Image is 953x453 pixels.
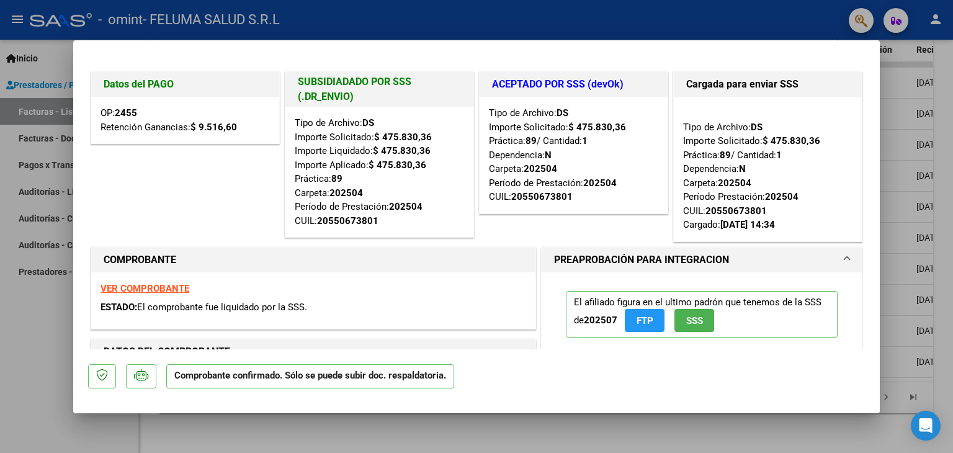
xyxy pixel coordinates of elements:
[686,315,703,326] span: SSS
[637,315,653,326] span: FTP
[763,135,820,146] strong: $ 475.830,36
[104,346,230,357] strong: DATOS DEL COMPROBANTE
[765,191,799,202] strong: 202504
[389,201,423,212] strong: 202504
[739,163,746,174] strong: N
[101,302,137,313] span: ESTADO:
[584,315,617,326] strong: 202507
[295,116,464,228] div: Tipo de Archivo: Importe Solicitado: Importe Liquidado: Importe Aplicado: Práctica: Carpeta: Perí...
[329,187,363,199] strong: 202504
[683,106,852,232] div: Tipo de Archivo: Importe Solicitado: Práctica: / Cantidad: Dependencia: Carpeta: Período Prestaci...
[298,74,461,104] h1: SUBSIDIADADO POR SSS (.DR_ENVIO)
[373,145,431,156] strong: $ 475.830,36
[317,214,378,228] div: 20550673801
[104,77,267,92] h1: Datos del PAGO
[526,135,537,146] strong: 89
[583,177,617,189] strong: 202504
[554,253,729,267] h1: PREAPROBACIÓN PARA INTEGRACION
[751,122,763,133] strong: DS
[776,150,782,161] strong: 1
[101,107,137,119] span: OP:
[115,107,137,119] strong: 2455
[190,122,237,133] strong: $ 9.516,60
[104,254,176,266] strong: COMPROBANTE
[511,190,573,204] div: 20550673801
[705,204,767,218] div: 20550673801
[674,309,714,332] button: SSS
[557,107,568,119] strong: DS
[568,122,626,133] strong: $ 475.830,36
[686,77,849,92] h1: Cargada para enviar SSS
[545,150,552,161] strong: N
[524,163,557,174] strong: 202504
[720,219,775,230] strong: [DATE] 14:34
[566,291,838,338] p: El afiliado figura en el ultimo padrón que tenemos de la SSS de
[492,77,655,92] h1: ACEPTADO POR SSS (devOk)
[101,283,189,294] a: VER COMPROBANTE
[101,122,237,133] span: Retención Ganancias:
[331,173,342,184] strong: 89
[369,159,426,171] strong: $ 475.830,36
[542,248,862,272] mat-expansion-panel-header: PREAPROBACIÓN PARA INTEGRACION
[911,411,941,441] div: Open Intercom Messenger
[489,106,658,204] div: Tipo de Archivo: Importe Solicitado: Práctica: / Cantidad: Dependencia: Carpeta: Período de Prest...
[362,117,374,128] strong: DS
[582,135,588,146] strong: 1
[166,364,454,388] p: Comprobante confirmado. Sólo se puede subir doc. respaldatoria.
[137,302,307,313] span: El comprobante fue liquidado por la SSS.
[625,309,664,332] button: FTP
[720,150,731,161] strong: 89
[374,132,432,143] strong: $ 475.830,36
[718,177,751,189] strong: 202504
